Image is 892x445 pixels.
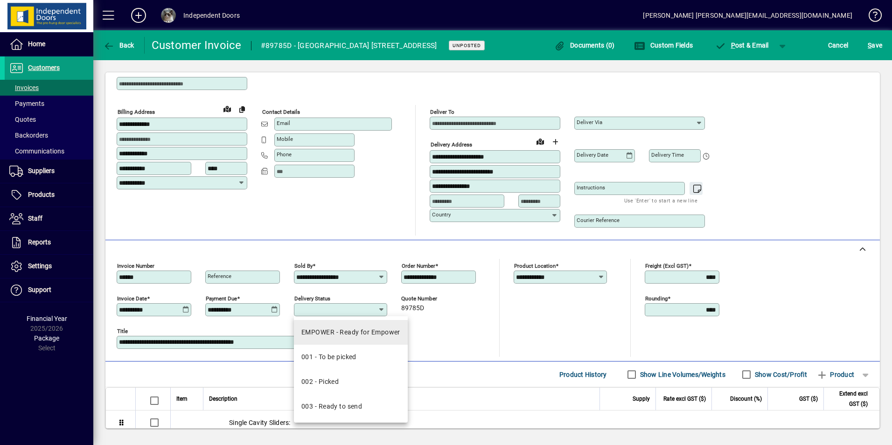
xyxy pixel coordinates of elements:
[633,394,650,404] span: Supply
[731,42,735,49] span: P
[5,143,93,159] a: Communications
[552,37,617,54] button: Documents (0)
[556,366,611,383] button: Product History
[301,377,339,387] div: 002 - Picked
[261,38,437,53] div: #89785D - [GEOGRAPHIC_DATA] [STREET_ADDRESS]
[294,394,408,419] mat-option: 003 - Ready to send
[9,100,44,107] span: Payments
[93,37,145,54] app-page-header-button: Back
[710,37,774,54] button: Post & Email
[277,136,293,142] mat-label: Mobile
[554,42,615,49] span: Documents (0)
[645,263,689,269] mat-label: Freight (excl GST)
[301,352,356,362] div: 001 - To be picked
[868,38,882,53] span: ave
[651,152,684,158] mat-label: Delivery time
[277,151,292,158] mat-label: Phone
[176,394,188,404] span: Item
[577,217,620,223] mat-label: Courier Reference
[28,238,51,246] span: Reports
[28,191,55,198] span: Products
[868,42,871,49] span: S
[117,263,154,269] mat-label: Invoice number
[28,215,42,222] span: Staff
[715,42,769,49] span: ost & Email
[645,295,668,302] mat-label: Rounding
[183,8,240,23] div: Independent Doors
[28,64,60,71] span: Customers
[401,305,424,312] span: 89785D
[638,370,725,379] label: Show Line Volumes/Weights
[34,334,59,342] span: Package
[101,37,137,54] button: Back
[548,134,563,149] button: Choose address
[28,286,51,293] span: Support
[514,263,556,269] mat-label: Product location
[277,120,290,126] mat-label: Email
[634,42,693,49] span: Custom Fields
[301,402,362,411] div: 003 - Ready to send
[117,295,147,302] mat-label: Invoice date
[577,119,602,125] mat-label: Deliver via
[28,40,45,48] span: Home
[209,394,237,404] span: Description
[153,7,183,24] button: Profile
[208,273,231,279] mat-label: Reference
[816,367,854,382] span: Product
[643,8,852,23] div: [PERSON_NAME] [PERSON_NAME][EMAIL_ADDRESS][DOMAIN_NAME]
[9,116,36,123] span: Quotes
[294,295,330,302] mat-label: Delivery status
[828,38,849,53] span: Cancel
[9,147,64,155] span: Communications
[5,231,93,254] a: Reports
[5,96,93,111] a: Payments
[533,134,548,149] a: View on map
[453,42,481,49] span: Unposted
[294,320,408,345] mat-option: EMPOWER - Ready for Empower
[632,37,695,54] button: Custom Fields
[5,207,93,230] a: Staff
[402,263,435,269] mat-label: Order number
[829,389,868,409] span: Extend excl GST ($)
[152,38,242,53] div: Customer Invoice
[5,111,93,127] a: Quotes
[5,127,93,143] a: Backorders
[730,394,762,404] span: Discount (%)
[862,2,880,32] a: Knowledge Base
[799,394,818,404] span: GST ($)
[117,328,128,334] mat-label: Title
[294,263,313,269] mat-label: Sold by
[28,262,52,270] span: Settings
[103,42,134,49] span: Back
[294,369,408,394] mat-option: 002 - Picked
[865,37,885,54] button: Save
[577,184,605,191] mat-label: Instructions
[171,410,879,435] div: Single Cavity Sliders:
[9,84,39,91] span: Invoices
[235,102,250,117] button: Copy to Delivery address
[9,132,48,139] span: Backorders
[27,315,67,322] span: Financial Year
[206,295,237,302] mat-label: Payment due
[5,255,93,278] a: Settings
[826,37,851,54] button: Cancel
[220,101,235,116] a: View on map
[124,7,153,24] button: Add
[432,211,451,218] mat-label: Country
[753,370,807,379] label: Show Cost/Profit
[28,167,55,174] span: Suppliers
[577,152,608,158] mat-label: Delivery date
[5,33,93,56] a: Home
[401,296,457,302] span: Quote number
[5,80,93,96] a: Invoices
[301,327,400,337] div: EMPOWER - Ready for Empower
[5,160,93,183] a: Suppliers
[663,394,706,404] span: Rate excl GST ($)
[5,183,93,207] a: Products
[5,278,93,302] a: Support
[430,109,454,115] mat-label: Deliver To
[559,367,607,382] span: Product History
[294,345,408,369] mat-option: 001 - To be picked
[812,366,859,383] button: Product
[624,195,697,206] mat-hint: Use 'Enter' to start a new line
